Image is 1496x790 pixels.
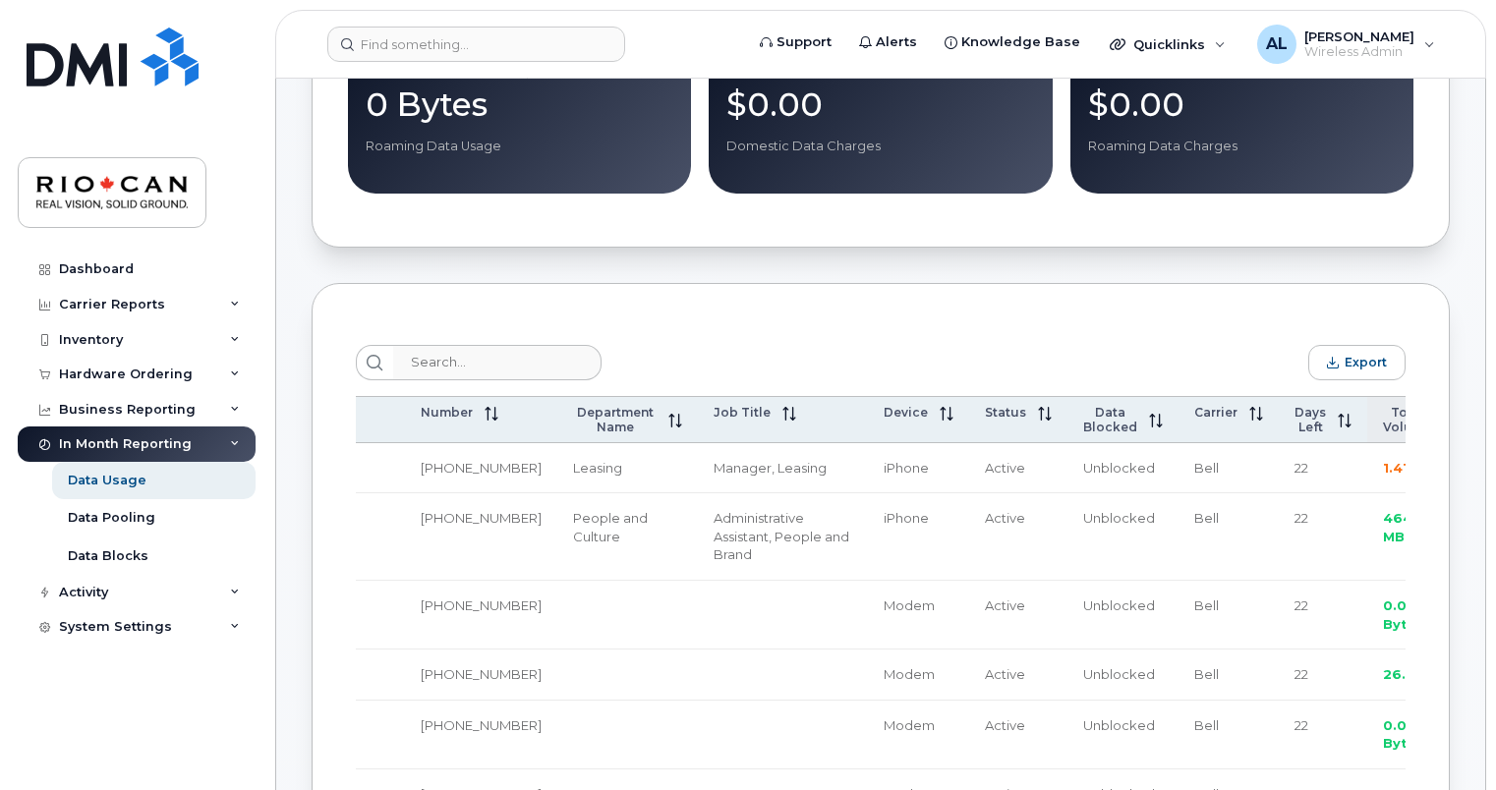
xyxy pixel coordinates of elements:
[845,23,931,62] a: Alerts
[1308,345,1406,380] button: Export
[1133,36,1205,52] span: Quicklinks
[714,405,771,420] span: Job Title
[557,443,698,494] td: Leasing
[1088,138,1396,155] p: Roaming Data Charges
[931,23,1094,62] a: Knowledge Base
[698,493,868,581] td: Administrative Assistant, People and Brand
[868,581,969,649] td: Modem
[1067,443,1179,494] td: Unblocked
[1279,649,1367,701] td: 22
[1279,493,1367,581] td: 22
[1295,405,1326,434] span: Days Left
[969,493,1067,581] td: Active
[777,32,832,52] span: Support
[1383,717,1424,752] span: 0.00 Bytes
[1383,597,1424,632] span: 0.00 Bytes
[1279,443,1367,494] td: 22
[985,405,1026,420] span: Status
[969,443,1067,494] td: Active
[868,701,969,769] td: Modem
[961,32,1080,52] span: Knowledge Base
[1266,32,1288,56] span: AL
[1345,355,1387,369] span: Export
[405,443,557,494] td: [PHONE_NUMBER]
[969,649,1067,701] td: Active
[1088,86,1396,122] p: $0.00
[726,86,1034,122] p: $0.00
[1304,44,1414,60] span: Wireless Admin
[1083,405,1137,434] span: Data Blocked
[573,405,657,434] span: Department Name
[405,701,557,769] td: [PHONE_NUMBER]
[1383,666,1451,682] span: 26.00 MB
[1279,581,1367,649] td: 22
[366,138,673,155] p: Roaming Data Usage
[868,493,969,581] td: iPhone
[1279,701,1367,769] td: 22
[1067,649,1179,701] td: Unblocked
[1179,581,1279,649] td: Bell
[876,32,917,52] span: Alerts
[1194,405,1237,420] span: Carrier
[1179,701,1279,769] td: Bell
[1304,28,1414,44] span: [PERSON_NAME]
[726,138,1034,155] p: Domestic Data Charges
[1179,443,1279,494] td: Bell
[327,27,625,62] input: Find something...
[868,443,969,494] td: iPhone
[1383,405,1432,434] span: Total Volume
[366,86,673,122] p: 0 Bytes
[421,405,473,420] span: Number
[1067,701,1179,769] td: Unblocked
[393,345,602,380] input: Search...
[1067,493,1179,581] td: Unblocked
[969,581,1067,649] td: Active
[557,493,698,581] td: People and Culture
[884,405,928,420] span: Device
[746,23,845,62] a: Support
[1383,460,1433,476] span: 1.41 GB
[1067,581,1179,649] td: Unblocked
[698,443,868,494] td: Manager, Leasing
[1243,25,1449,64] div: Anthony Lacivita
[868,649,969,701] td: Modem
[405,581,557,649] td: [PHONE_NUMBER]
[1179,493,1279,581] td: Bell
[969,701,1067,769] td: Active
[1383,510,1436,544] span: 464.00 MB
[1096,25,1239,64] div: Quicklinks
[1179,649,1279,701] td: Bell
[405,493,557,581] td: [PHONE_NUMBER]
[405,649,557,701] td: [PHONE_NUMBER]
